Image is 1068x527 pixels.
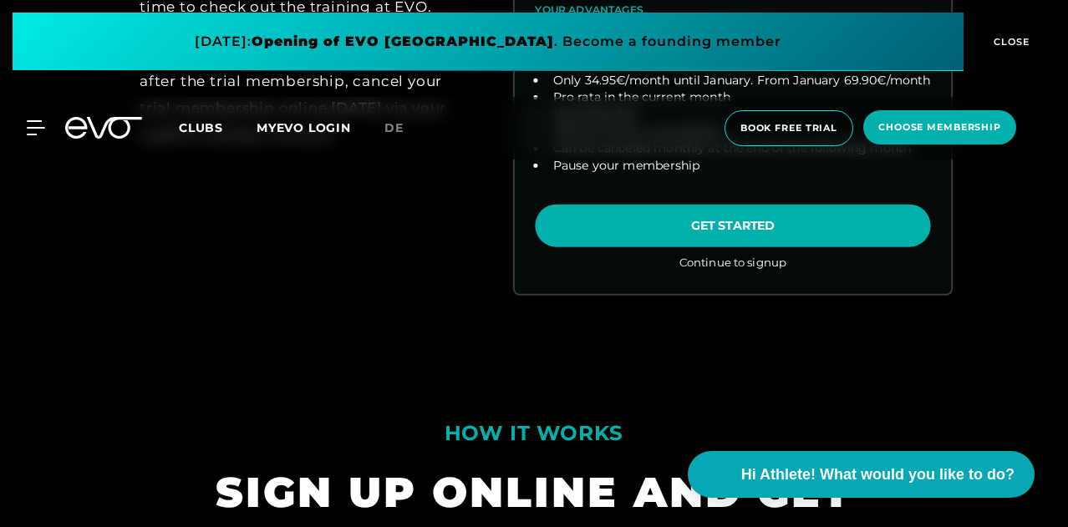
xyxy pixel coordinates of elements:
[741,464,1015,486] span: Hi Athlete! What would you like to do?
[740,121,837,135] span: book free trial
[858,110,1021,146] a: choose membership
[720,110,858,146] a: book free trial
[179,120,223,135] span: Clubs
[989,34,1030,49] span: CLOSE
[445,413,624,453] div: HOW IT WORKS
[688,451,1035,498] button: Hi Athlete! What would you like to do?
[964,13,1055,71] button: CLOSE
[257,120,351,135] a: MYEVO LOGIN
[179,119,257,135] a: Clubs
[384,120,404,135] span: de
[878,120,1001,134] span: choose membership
[384,119,424,138] a: de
